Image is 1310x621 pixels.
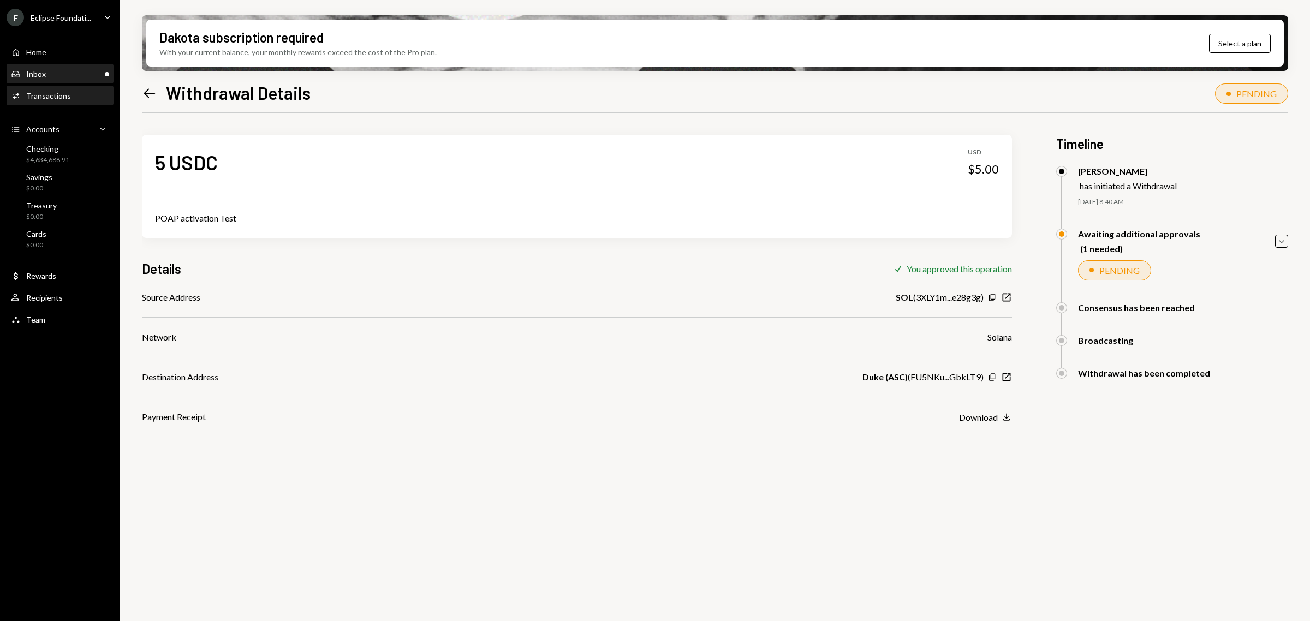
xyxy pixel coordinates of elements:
h3: Details [142,260,181,278]
b: SOL [896,291,913,304]
a: Home [7,42,114,62]
div: Savings [26,172,52,182]
h3: Timeline [1056,135,1288,153]
div: $0.00 [26,184,52,193]
a: Recipients [7,288,114,307]
div: ( 3XLY1m...e28g3g ) [896,291,984,304]
a: Team [7,309,114,329]
div: [PERSON_NAME] [1078,166,1177,176]
div: has initiated a Withdrawal [1080,181,1177,191]
div: [DATE] 8:40 AM [1078,198,1288,207]
div: $5.00 [968,162,999,177]
button: Select a plan [1209,34,1271,53]
button: Download [959,411,1012,423]
a: Checking$4,634,688.91 [7,141,114,167]
div: Network [142,331,176,344]
div: Dakota subscription required [159,28,324,46]
div: $4,634,688.91 [26,156,69,165]
div: E [7,9,24,26]
div: Destination Address [142,371,218,384]
div: $0.00 [26,212,57,222]
div: (1 needed) [1080,243,1200,254]
div: Recipients [26,293,63,302]
a: Cards$0.00 [7,226,114,252]
div: Inbox [26,69,46,79]
div: Accounts [26,124,59,134]
div: Solana [987,331,1012,344]
div: Team [26,315,45,324]
div: Home [26,47,46,57]
a: Inbox [7,64,114,83]
div: Transactions [26,91,71,100]
div: With your current balance, your monthly rewards exceed the cost of the Pro plan. [159,46,437,58]
div: Awaiting additional approvals [1078,229,1200,239]
h1: Withdrawal Details [166,82,311,104]
div: $0.00 [26,241,46,250]
div: USD [968,148,999,157]
div: Payment Receipt [142,410,206,423]
div: Download [959,412,998,422]
a: Rewards [7,266,114,285]
div: POAP activation Test [155,212,999,225]
div: Broadcasting [1078,335,1133,345]
div: Cards [26,229,46,238]
b: Duke (ASC) [862,371,908,384]
div: Source Address [142,291,200,304]
a: Treasury$0.00 [7,198,114,224]
a: Savings$0.00 [7,169,114,195]
div: Treasury [26,201,57,210]
div: Withdrawal has been completed [1078,368,1210,378]
div: Eclipse Foundati... [31,13,91,22]
a: Accounts [7,119,114,139]
div: 5 USDC [155,150,218,175]
div: PENDING [1099,265,1140,276]
div: You approved this operation [907,264,1012,274]
div: PENDING [1236,88,1277,99]
div: Rewards [26,271,56,280]
div: Consensus has been reached [1078,302,1195,313]
div: ( FU5NKu...GbkLT9 ) [862,371,984,384]
a: Transactions [7,86,114,105]
div: Checking [26,144,69,153]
